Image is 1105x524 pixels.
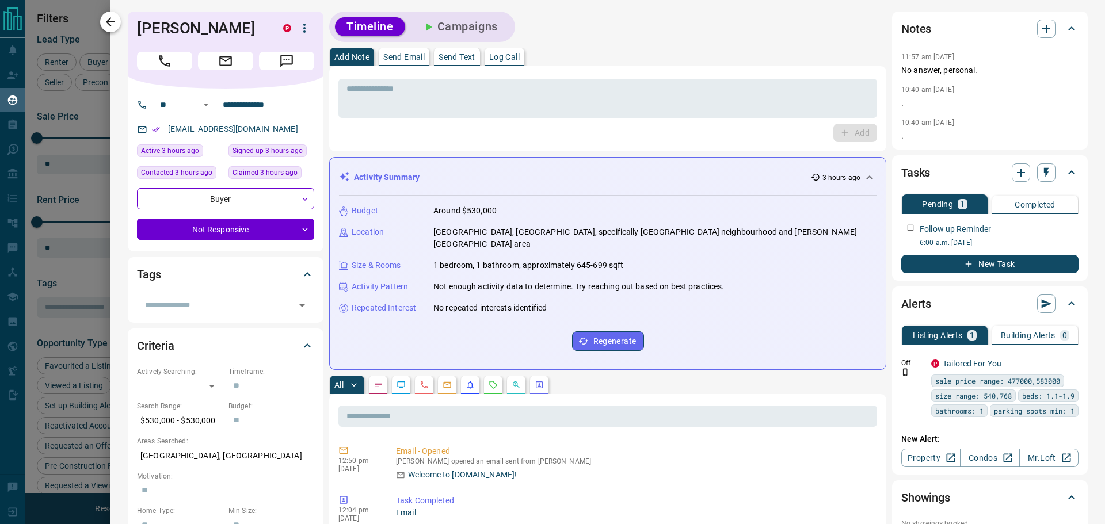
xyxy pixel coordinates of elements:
button: Timeline [335,17,405,36]
p: Off [901,358,924,368]
p: Email - Opened [396,445,872,457]
span: Signed up 3 hours ago [233,145,303,156]
svg: Lead Browsing Activity [397,380,406,389]
svg: Opportunities [512,380,521,389]
svg: Notes [374,380,383,389]
p: 6:00 a.m. [DATE] [920,238,1079,248]
p: . [901,130,1079,142]
p: [GEOGRAPHIC_DATA], [GEOGRAPHIC_DATA], specifically [GEOGRAPHIC_DATA] neighbourhood and [PERSON_NA... [433,226,877,250]
div: property.ca [283,24,291,32]
p: 1 [970,331,974,339]
p: 10:40 am [DATE] [901,86,954,94]
p: Budget [352,205,378,217]
span: Call [137,52,192,70]
h2: Notes [901,20,931,38]
div: Tue Sep 16 2025 [228,166,314,182]
div: Tue Sep 16 2025 [137,166,223,182]
button: Open [199,98,213,112]
p: 1 bedroom, 1 bathroom, approximately 645-699 sqft [433,259,623,271]
svg: Calls [420,380,429,389]
p: [DATE] [338,465,379,473]
div: Tue Sep 16 2025 [137,144,223,160]
button: New Task [901,255,1079,273]
p: Activity Pattern [352,281,408,293]
p: Home Type: [137,506,223,516]
span: Active 3 hours ago [141,145,199,156]
p: 12:04 pm [338,506,379,514]
div: property.ca [931,359,939,368]
div: Buyer [137,188,314,209]
p: Send Email [383,53,425,61]
p: $530,000 - $530,000 [137,411,223,430]
p: Completed [1015,201,1056,209]
p: Min Size: [228,506,314,516]
span: Contacted 3 hours ago [141,167,212,178]
p: 11:57 am [DATE] [901,53,954,61]
svg: Emails [443,380,452,389]
a: Mr.Loft [1019,449,1079,467]
a: Condos [960,449,1019,467]
h2: Criteria [137,336,174,355]
p: Size & Rooms [352,259,401,271]
div: Tags [137,261,314,288]
a: Property [901,449,961,467]
p: [PERSON_NAME] opened an email sent from [PERSON_NAME] [396,457,872,465]
a: [EMAIL_ADDRESS][DOMAIN_NAME] [168,124,298,133]
h2: Tasks [901,163,930,182]
p: Motivation: [137,471,314,481]
div: Showings [901,484,1079,511]
h2: Tags [137,265,161,284]
p: [GEOGRAPHIC_DATA], [GEOGRAPHIC_DATA] [137,446,314,465]
p: No answer, personal. [901,64,1079,77]
p: Around $530,000 [433,205,497,217]
p: Log Call [489,53,520,61]
span: Email [198,52,253,70]
h1: [PERSON_NAME] [137,19,266,37]
button: Open [294,297,310,313]
p: . [901,97,1079,109]
div: Tasks [901,159,1079,186]
p: Pending [922,200,953,208]
div: Criteria [137,332,314,359]
span: bathrooms: 1 [935,405,984,416]
span: Message [259,52,314,70]
button: Regenerate [572,331,644,351]
p: 10:40 am [DATE] [901,118,954,127]
span: size range: 540,768 [935,390,1012,401]
div: Tue Sep 16 2025 [228,144,314,160]
p: Listing Alerts [913,331,963,339]
p: Send Text [439,53,475,61]
p: Repeated Interest [352,302,416,314]
p: 0 [1062,331,1067,339]
span: parking spots min: 1 [994,405,1074,416]
p: 1 [960,200,965,208]
div: Activity Summary3 hours ago [339,167,877,188]
p: Budget: [228,401,314,411]
p: Timeframe: [228,366,314,377]
svg: Requests [489,380,498,389]
p: Follow up Reminder [920,223,991,235]
p: Email [396,507,872,519]
div: Alerts [901,290,1079,318]
h2: Alerts [901,294,931,313]
p: No repeated interests identified [433,302,547,314]
p: Add Note [334,53,369,61]
button: Campaigns [410,17,509,36]
a: Tailored For You [943,359,1001,368]
span: Claimed 3 hours ago [233,167,298,178]
p: All [334,381,344,389]
p: Welcome to [DOMAIN_NAME]! [408,469,517,481]
p: New Alert: [901,433,1079,445]
p: [DATE] [338,514,379,522]
div: Not Responsive [137,219,314,240]
svg: Agent Actions [535,380,544,389]
p: Actively Searching: [137,366,223,377]
svg: Push Notification Only [901,368,909,376]
p: Search Range: [137,401,223,411]
p: Task Completed [396,495,872,507]
p: Location [352,226,384,238]
span: sale price range: 477000,583000 [935,375,1060,387]
p: 12:50 pm [338,457,379,465]
span: beds: 1.1-1.9 [1022,390,1074,401]
h2: Showings [901,488,950,507]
